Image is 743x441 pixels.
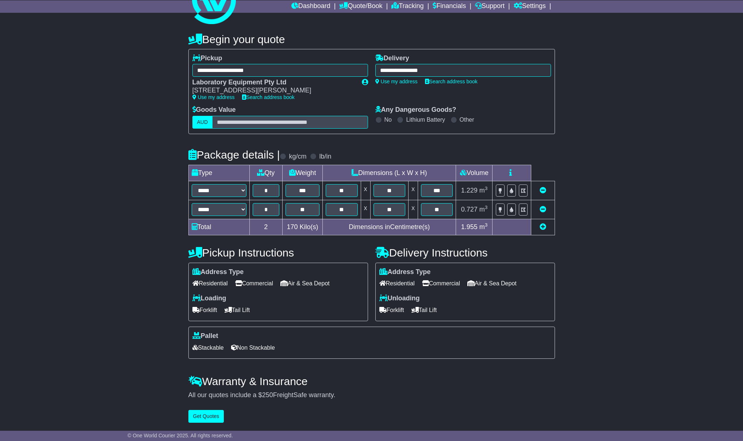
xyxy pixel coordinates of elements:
label: Unloading [379,294,420,303]
label: lb/in [319,153,331,161]
td: Total [188,219,249,235]
span: Stackable [192,342,224,353]
label: Other [460,116,474,123]
span: Forklift [379,304,404,316]
a: Search address book [425,79,478,84]
td: x [361,200,370,219]
span: 170 [287,223,298,231]
label: Any Dangerous Goods? [375,106,456,114]
label: Address Type [379,268,431,276]
div: [STREET_ADDRESS][PERSON_NAME] [192,87,355,95]
a: Quote/Book [339,0,382,13]
td: x [408,200,418,219]
span: Forklift [192,304,217,316]
span: Tail Lift [411,304,437,316]
a: Add new item [540,223,546,231]
div: All our quotes include a $ FreightSafe warranty. [188,391,555,399]
h4: Delivery Instructions [375,247,555,259]
label: Pickup [192,54,222,62]
label: kg/cm [289,153,306,161]
sup: 3 [485,186,488,191]
a: Financials [433,0,466,13]
label: Goods Value [192,106,236,114]
h4: Pickup Instructions [188,247,368,259]
span: Residential [379,278,415,289]
span: m [479,206,488,213]
label: Lithium Battery [406,116,445,123]
td: Dimensions in Centimetre(s) [323,219,456,235]
span: Commercial [422,278,460,289]
a: Dashboard [291,0,330,13]
label: Loading [192,294,226,303]
span: Non Stackable [231,342,275,353]
span: m [479,223,488,231]
span: 1.955 [461,223,478,231]
h4: Begin your quote [188,33,555,45]
sup: 3 [485,205,488,210]
label: Delivery [375,54,409,62]
span: Commercial [235,278,273,289]
td: x [408,181,418,200]
span: 1.229 [461,187,478,194]
td: Weight [283,165,323,181]
h4: Package details | [188,149,280,161]
h4: Warranty & Insurance [188,375,555,387]
td: 2 [249,219,283,235]
sup: 3 [485,222,488,228]
button: Get Quotes [188,410,224,423]
a: Use my address [192,94,235,100]
td: x [361,181,370,200]
span: Tail Lift [225,304,250,316]
td: Dimensions (L x W x H) [323,165,456,181]
label: Pallet [192,332,218,340]
a: Tracking [391,0,424,13]
span: Air & Sea Depot [280,278,330,289]
span: © One World Courier 2025. All rights reserved. [127,433,233,438]
a: Remove this item [540,206,546,213]
label: AUD [192,116,213,129]
td: Volume [456,165,493,181]
a: Settings [514,0,546,13]
span: 250 [262,391,273,399]
a: Search address book [242,94,295,100]
a: Remove this item [540,187,546,194]
span: 0.727 [461,206,478,213]
label: No [384,116,392,123]
span: Residential [192,278,228,289]
label: Address Type [192,268,244,276]
div: Laboratory Equipment Pty Ltd [192,79,355,87]
td: Type [188,165,249,181]
a: Use my address [375,79,418,84]
span: m [479,187,488,194]
a: Support [475,0,505,13]
span: Air & Sea Depot [467,278,517,289]
td: Kilo(s) [283,219,323,235]
td: Qty [249,165,283,181]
